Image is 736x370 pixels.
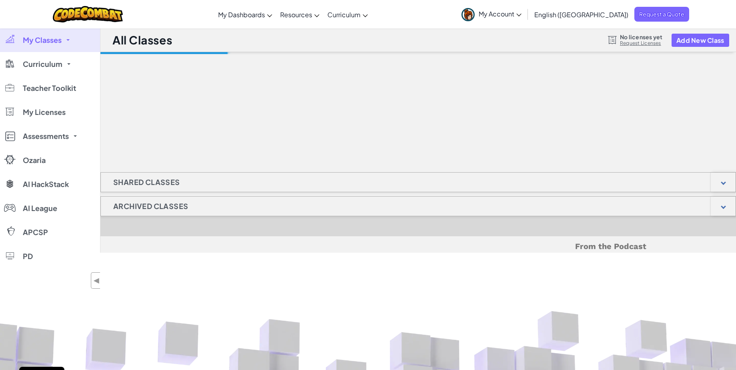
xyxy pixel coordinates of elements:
span: Resources [280,10,312,19]
span: No licenses yet [620,34,662,40]
span: English ([GEOGRAPHIC_DATA]) [534,10,628,19]
h5: From the Podcast [190,240,646,253]
span: Curriculum [327,10,361,19]
a: English ([GEOGRAPHIC_DATA]) [530,4,632,25]
span: My Account [479,10,521,18]
span: Ozaria [23,157,46,164]
a: My Dashboards [214,4,276,25]
h1: Archived Classes [101,196,201,216]
a: Curriculum [323,4,372,25]
span: AI HackStack [23,181,69,188]
span: Teacher Toolkit [23,84,76,92]
span: AI League [23,205,57,212]
h1: Shared Classes [101,172,193,192]
a: Request a Quote [634,7,689,22]
a: Request Licenses [620,40,662,46]
span: My Dashboards [218,10,265,19]
span: Curriculum [23,60,62,68]
a: Resources [276,4,323,25]
img: CodeCombat logo [53,6,123,22]
span: Assessments [23,133,69,140]
a: My Account [457,2,525,27]
img: avatar [461,8,475,21]
span: ◀ [93,275,100,286]
h1: All Classes [112,32,172,48]
button: Add New Class [672,34,729,47]
span: My Classes [23,36,62,44]
span: My Licenses [23,109,66,116]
